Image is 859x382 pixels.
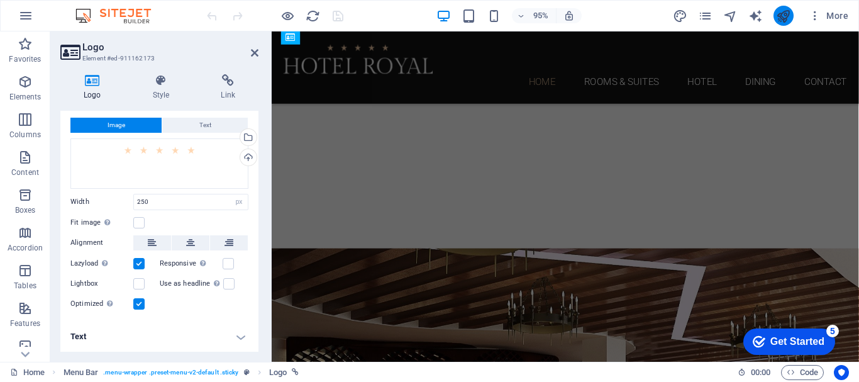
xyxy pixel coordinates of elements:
label: Width [70,198,133,205]
p: Content [11,167,39,177]
span: Click to select. Double-click to edit [269,365,287,380]
button: text_generator [748,8,763,23]
span: : [760,368,762,377]
p: Features [10,318,40,329]
span: Image [108,118,125,133]
p: Tables [14,281,36,291]
button: Text [162,118,248,133]
i: Navigator [723,9,738,23]
div: Get Started [37,14,91,25]
span: Click to select. Double-click to edit [64,365,99,380]
span: Code [787,365,818,380]
button: publish [773,6,794,26]
h4: Text [60,322,258,352]
button: Usercentrics [834,365,849,380]
button: reload [305,8,320,23]
span: 00 00 [751,365,770,380]
span: . menu-wrapper .preset-menu-v2-default .sticky [103,365,238,380]
button: More [804,6,853,26]
nav: breadcrumb [64,365,299,380]
h4: Style [130,74,198,101]
label: Responsive [160,256,223,271]
i: This element is a customizable preset [244,369,250,376]
label: Use as headline [160,276,223,291]
p: Elements [9,92,42,102]
i: Design (Ctrl+Alt+Y) [673,9,687,23]
i: Reload page [306,9,320,23]
h4: Link [197,74,258,101]
i: This element is linked [292,369,299,376]
label: Lightbox [70,276,133,291]
h6: Session time [738,365,771,380]
label: Alignment [70,235,133,250]
i: Pages (Ctrl+Alt+S) [698,9,712,23]
h3: Element #ed-911162173 [82,53,233,64]
a: Click to cancel selection. Double-click to open Pages [10,365,45,380]
span: More [809,9,848,22]
img: Editor Logo [72,8,167,23]
p: Favorites [9,54,41,64]
button: Image [70,118,162,133]
label: Lazyload [70,256,133,271]
p: Boxes [15,205,36,215]
i: Publish [776,9,790,23]
label: Fit image [70,215,133,230]
button: design [673,8,688,23]
button: Click here to leave preview mode and continue editing [280,8,295,23]
div: 5 [93,3,106,15]
div: logo.png [70,138,248,189]
p: Accordion [8,243,43,253]
p: Columns [9,130,41,140]
i: On resize automatically adjust zoom level to fit chosen device. [563,10,575,21]
h4: Logo [60,74,130,101]
button: navigator [723,8,738,23]
div: Get Started 5 items remaining, 0% complete [10,6,102,33]
button: Code [781,365,824,380]
button: pages [698,8,713,23]
i: AI Writer [748,9,763,23]
h2: Logo [82,42,258,53]
label: Optimized [70,296,133,312]
span: Text [199,118,211,133]
h6: 95% [531,8,551,23]
button: 95% [512,8,557,23]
